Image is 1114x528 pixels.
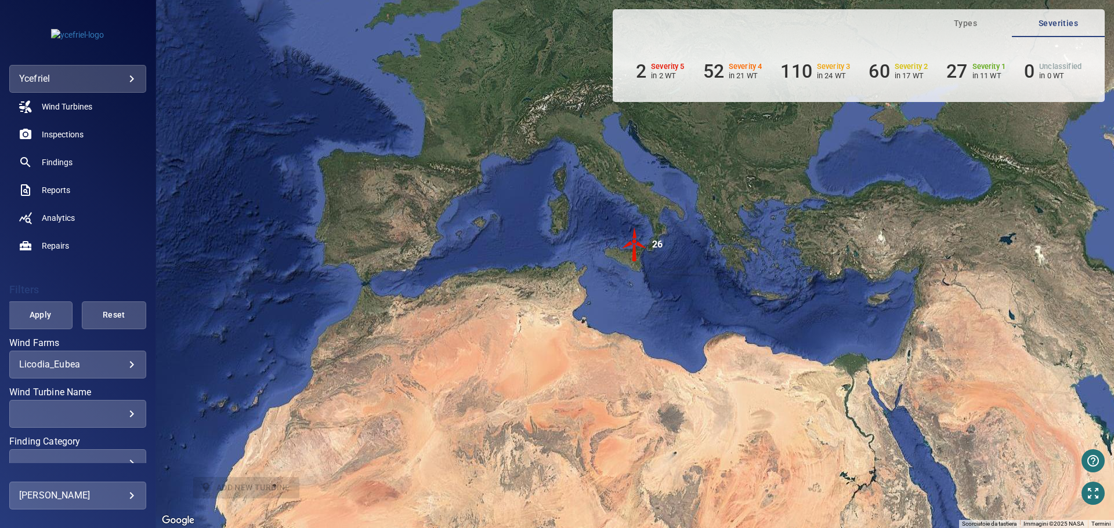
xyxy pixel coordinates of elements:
[946,60,1006,82] li: Severity 1
[1039,63,1082,71] h6: Unclassified
[972,71,1006,80] p: in 11 WT
[636,60,685,82] li: Severity 5
[42,129,84,140] span: Inspections
[817,71,851,80] p: in 24 WT
[817,63,851,71] h6: Severity 3
[9,400,146,428] div: Wind Turbine Name
[42,156,73,168] span: Findings
[9,232,146,260] a: repairs noActive
[51,29,104,41] img: ycefriel-logo
[42,101,92,112] span: Wind Turbines
[8,301,73,329] button: Apply
[9,388,146,397] label: Wind Turbine Name
[780,60,812,82] h6: 110
[9,284,146,296] h4: Filters
[1019,16,1098,31] span: Severities
[895,71,928,80] p: in 17 WT
[946,60,967,82] h6: 27
[9,437,146,446] label: Finding Category
[617,227,652,262] img: windFarmIconCat5.svg
[1023,520,1084,527] span: Immagini ©2025 NASA
[9,338,146,348] label: Wind Farms
[1091,520,1111,527] a: Termini (si apre in una nuova scheda)
[652,227,663,262] div: 26
[96,308,132,322] span: Reset
[636,60,646,82] h6: 2
[42,240,69,252] span: Repairs
[1024,60,1082,82] li: Severity Unclassified
[9,65,146,93] div: ycefriel
[780,60,850,82] li: Severity 3
[729,63,762,71] h6: Severity 4
[869,60,889,82] h6: 60
[19,70,136,88] div: ycefriel
[23,308,58,322] span: Apply
[651,71,685,80] p: in 2 WT
[703,60,762,82] li: Severity 4
[9,93,146,121] a: windturbines noActive
[962,520,1017,528] button: Scorciatoie da tastiera
[9,449,146,477] div: Finding Category
[703,60,724,82] h6: 52
[9,204,146,232] a: analytics noActive
[82,301,146,329] button: Reset
[729,71,762,80] p: in 21 WT
[9,351,146,378] div: Wind Farms
[19,486,136,505] div: [PERSON_NAME]
[9,176,146,204] a: reports noActive
[895,63,928,71] h6: Severity 2
[159,513,197,528] a: Visualizza questa zona in Google Maps (in una nuova finestra)
[1024,60,1035,82] h6: 0
[1039,71,1082,80] p: in 0 WT
[42,184,70,196] span: Reports
[617,227,652,264] gmp-advanced-marker: 26
[926,16,1005,31] span: Types
[19,359,136,370] div: Licodia_Eubea
[9,121,146,148] a: inspections noActive
[159,513,197,528] img: Google
[651,63,685,71] h6: Severity 5
[42,212,75,224] span: Analytics
[869,60,928,82] li: Severity 2
[9,148,146,176] a: findings noActive
[972,63,1006,71] h6: Severity 1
